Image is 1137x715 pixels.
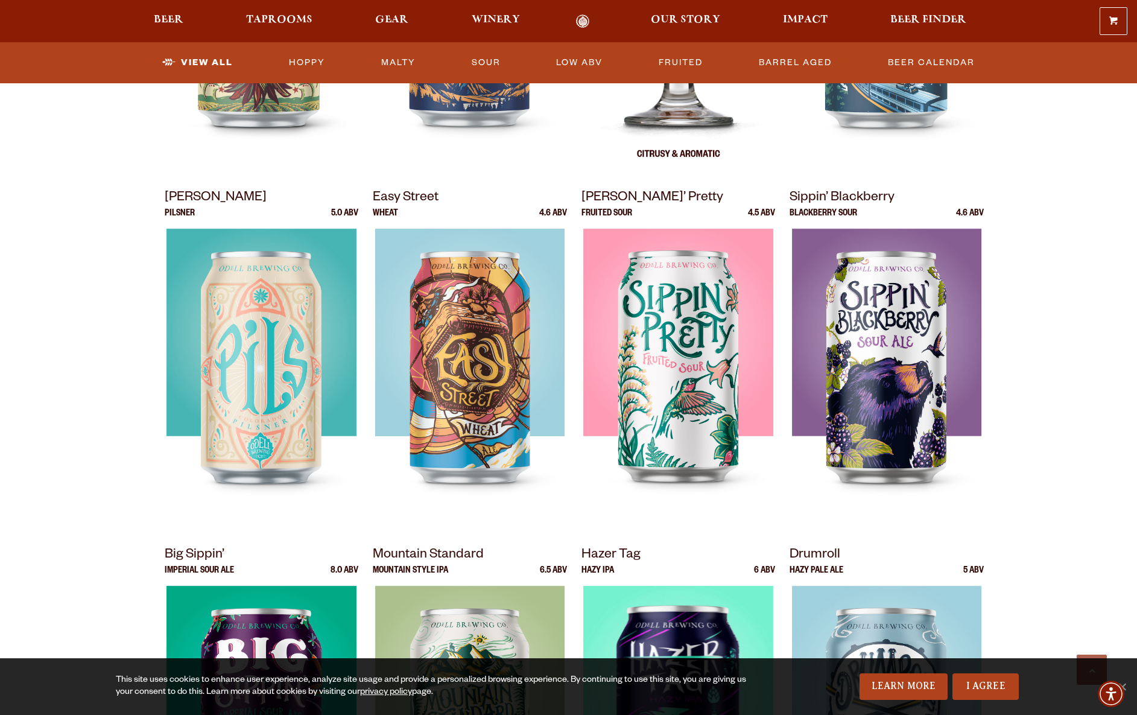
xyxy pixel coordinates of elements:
a: Beer Calendar [883,49,980,77]
a: Fruited [654,49,708,77]
p: Fruited Sour [581,209,632,229]
p: 4.5 ABV [748,209,775,229]
p: 6.5 ABV [540,567,567,586]
a: Sour [467,49,505,77]
p: 6 ABV [754,567,775,586]
a: Malty [376,49,420,77]
a: Beer [146,14,191,28]
p: Mountain Standard [373,545,567,567]
a: Sippin’ Blackberry Blackberry Sour 4.6 ABV Sippin’ Blackberry Sippin’ Blackberry [790,188,984,530]
img: Easy Street [375,229,565,530]
a: Low ABV [551,49,607,77]
a: View All [157,49,238,77]
a: Impact [775,14,835,28]
p: Easy Street [373,188,567,209]
p: 4.6 ABV [956,209,984,229]
span: Gear [375,15,408,25]
a: Winery [464,14,528,28]
p: Hazy Pale Ale [790,567,843,586]
p: 4.6 ABV [539,209,567,229]
p: Sippin’ Blackberry [790,188,984,209]
span: Impact [783,15,828,25]
a: Beer Finder [882,14,974,28]
a: Gear [367,14,416,28]
a: I Agree [952,673,1019,700]
p: Big Sippin’ [165,545,359,567]
p: 8.0 ABV [331,567,358,586]
p: [PERSON_NAME] [165,188,359,209]
a: Barrel Aged [754,49,837,77]
p: [PERSON_NAME]’ Pretty [581,188,776,209]
a: Hoppy [284,49,330,77]
div: Accessibility Menu [1098,681,1124,707]
p: 5.0 ABV [331,209,358,229]
a: [PERSON_NAME]’ Pretty Fruited Sour 4.5 ABV Sippin’ Pretty Sippin’ Pretty [581,188,776,530]
img: Odell Pils [166,229,356,530]
span: Winery [472,15,520,25]
a: Odell Home [560,14,606,28]
p: Wheat [373,209,398,229]
p: Imperial Sour Ale [165,567,234,586]
p: 5 ABV [963,567,984,586]
a: Learn More [860,673,948,700]
p: Hazy IPA [581,567,614,586]
a: Taprooms [238,14,320,28]
a: Easy Street Wheat 4.6 ABV Easy Street Easy Street [373,188,567,530]
img: Sippin’ Blackberry [792,229,981,530]
span: Beer Finder [890,15,966,25]
span: Taprooms [246,15,312,25]
p: Mountain Style IPA [373,567,448,586]
a: Scroll to top [1077,655,1107,685]
a: Our Story [643,14,728,28]
span: Beer [154,15,183,25]
p: Blackberry Sour [790,209,857,229]
img: Sippin’ Pretty [583,229,773,530]
div: This site uses cookies to enhance user experience, analyze site usage and provide a personalized ... [116,675,762,699]
span: Our Story [651,15,720,25]
p: Hazer Tag [581,545,776,567]
a: [PERSON_NAME] Pilsner 5.0 ABV Odell Pils Odell Pils [165,188,359,530]
p: Drumroll [790,545,984,567]
a: privacy policy [360,688,412,698]
p: Pilsner [165,209,195,229]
